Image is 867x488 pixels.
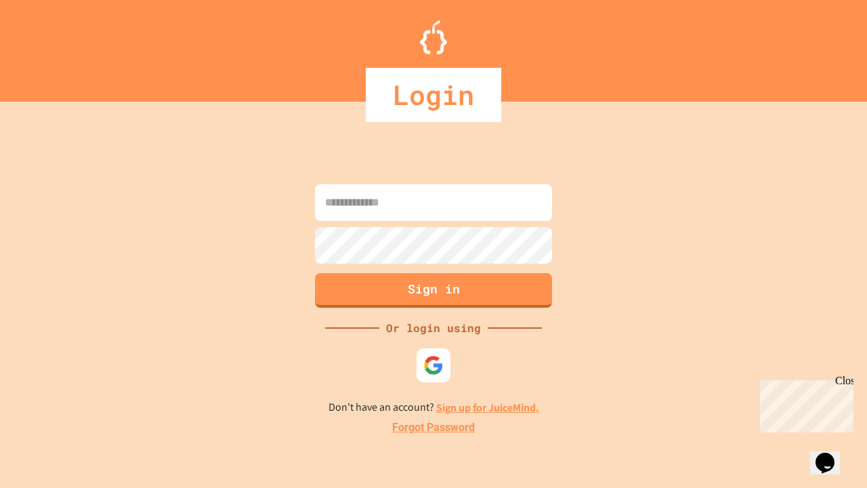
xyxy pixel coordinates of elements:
img: Logo.svg [420,20,447,54]
a: Forgot Password [392,420,475,436]
div: Or login using [379,320,488,336]
a: Sign up for JuiceMind. [436,401,539,415]
div: Chat with us now!Close [5,5,93,86]
img: google-icon.svg [423,355,444,375]
p: Don't have an account? [329,399,539,416]
iframe: chat widget [810,434,853,474]
div: Login [366,68,501,122]
button: Sign in [315,273,552,308]
iframe: chat widget [755,375,853,432]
